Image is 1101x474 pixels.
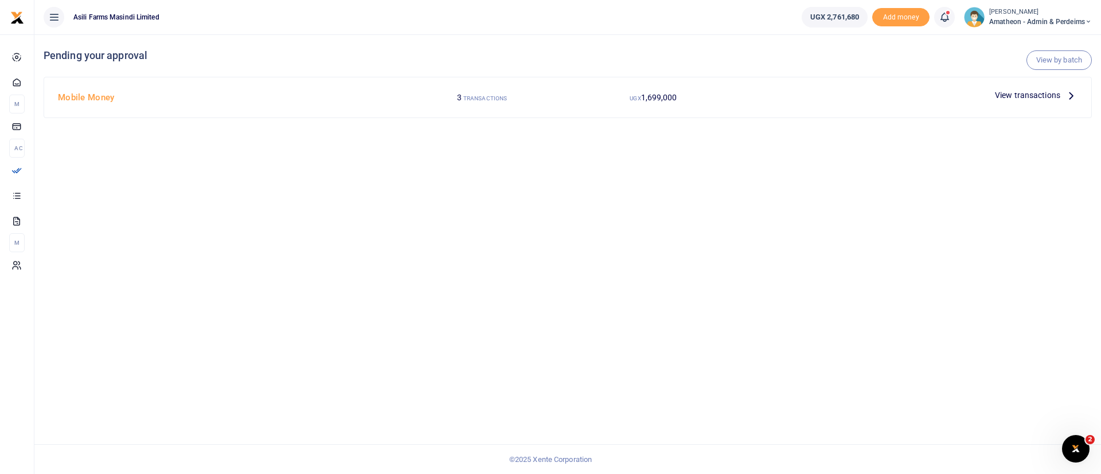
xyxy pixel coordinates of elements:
span: UGX 2,761,680 [810,11,859,23]
span: Asili Farms Masindi Limited [69,12,164,22]
small: TRANSACTIONS [463,95,507,101]
a: UGX 2,761,680 [802,7,868,28]
span: Amatheon - Admin & Perdeims [989,17,1092,27]
img: logo-small [10,11,24,25]
h4: Mobile Money [58,91,392,104]
small: [PERSON_NAME] [989,7,1092,17]
span: View transactions [995,89,1060,101]
span: 3 [457,93,462,102]
iframe: Intercom live chat [1062,435,1090,463]
li: M [9,95,25,113]
h4: Pending your approval [44,49,1092,62]
li: Wallet ballance [797,7,872,28]
a: profile-user [PERSON_NAME] Amatheon - Admin & Perdeims [964,7,1092,28]
li: Ac [9,139,25,158]
span: 2 [1086,435,1095,444]
a: View by batch [1026,50,1092,70]
a: Add money [872,12,930,21]
li: M [9,233,25,252]
img: profile-user [964,7,985,28]
span: 1,699,000 [641,93,677,102]
a: logo-small logo-large logo-large [10,13,24,21]
span: Add money [872,8,930,27]
li: Toup your wallet [872,8,930,27]
small: UGX [630,95,641,101]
